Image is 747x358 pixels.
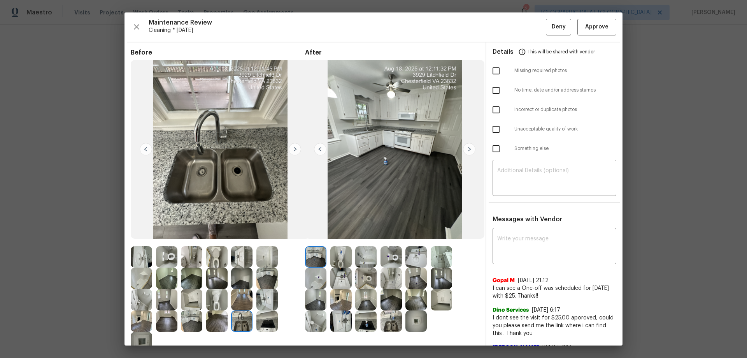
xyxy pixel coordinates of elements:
div: Unacceptable quality of work [486,120,622,139]
div: No time, date and/or address stamps [486,81,622,100]
span: Unacceptable quality of work [514,126,616,132]
span: [DATE], 23:1 [542,345,572,350]
span: After [305,49,479,56]
span: Messages with Vendor [493,216,562,222]
span: Missing required photos [514,67,616,74]
span: No time, date and/or address stamps [514,87,616,93]
span: Details [493,42,514,61]
img: left-chevron-button-url [140,143,152,155]
span: [DATE] 6:17 [532,307,560,313]
span: I dont see the visit for $25.00 aporoved, could you please send me the link where i can find this... [493,314,616,337]
span: Maintenance Review [149,19,546,26]
img: right-chevron-button-url [289,143,301,155]
img: right-chevron-button-url [463,143,475,155]
div: Missing required photos [486,61,622,81]
span: Deny [552,22,566,32]
span: Before [131,49,305,56]
span: [DATE] 21:12 [518,278,549,283]
span: This will be shared with vendor [528,42,595,61]
span: Dino Services [493,306,529,314]
button: Approve [577,19,616,35]
img: left-chevron-button-url [314,143,326,155]
span: Incorrect or duplicate photos [514,106,616,113]
span: Something else [514,145,616,152]
button: Deny [546,19,571,35]
span: Approve [585,22,608,32]
div: Something else [486,139,622,159]
span: Gopal M [493,277,515,284]
div: Incorrect or duplicate photos [486,100,622,120]
span: I can see a One-off was scheduled for [DATE] with $25. Thanks!! [493,284,616,300]
span: [PERSON_NAME] [493,344,539,351]
span: Cleaning * [DATE] [149,26,546,34]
